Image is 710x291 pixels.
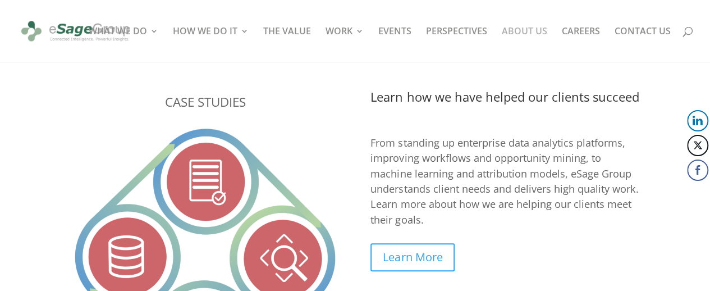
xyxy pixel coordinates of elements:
[173,27,249,62] a: HOW WE DO IT
[378,27,411,62] a: EVENTS
[370,136,638,226] span: From standing up enterprise data analytics platforms, improving workflows and opportunity mining,...
[687,135,708,156] button: Twitter Share
[502,27,547,62] a: ABOUT US
[326,27,364,62] a: WORK
[615,27,671,62] a: CONTACT US
[370,243,455,271] a: Learn More
[71,96,340,108] p: CASE STUDIES
[687,160,708,181] button: Facebook Share
[426,27,487,62] a: PERSPECTIVES
[89,27,158,62] a: WHAT WE DO
[562,27,600,62] a: CAREERS
[263,27,311,62] a: THE VALUE
[19,16,132,47] img: eSage Group
[370,90,639,108] h3: Learn how we have helped our clients succeed
[687,110,708,131] button: LinkedIn Share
